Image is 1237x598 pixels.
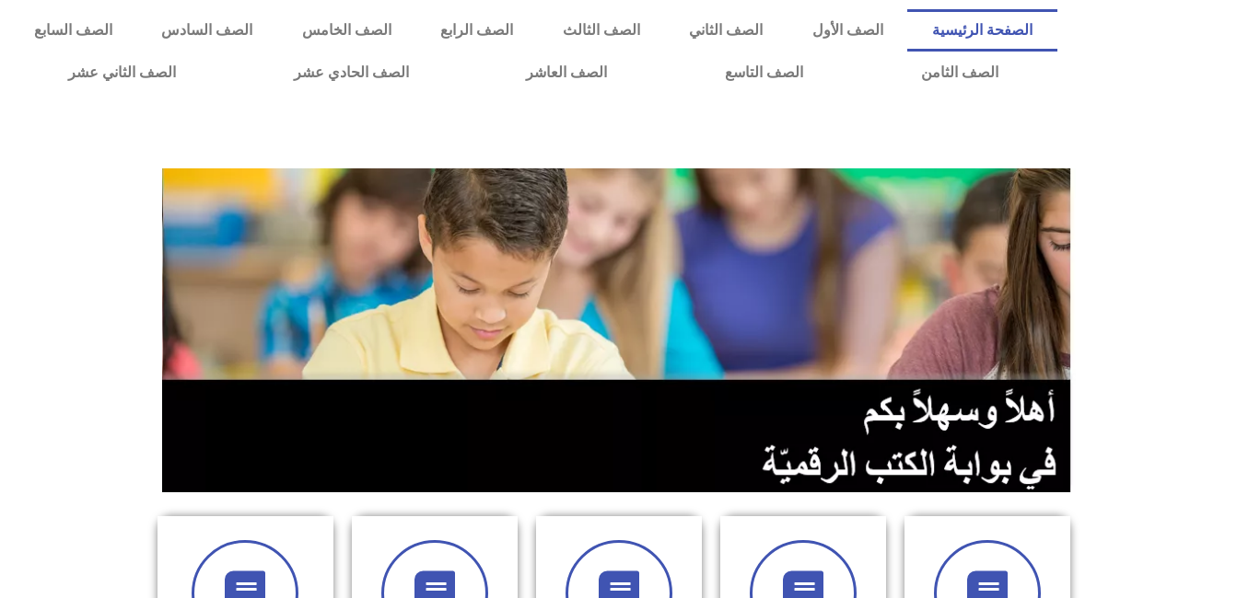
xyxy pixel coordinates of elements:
[277,9,415,52] a: الصف الخامس
[664,9,787,52] a: الصف الثاني
[538,9,664,52] a: الصف الثالث
[415,9,537,52] a: الصف الرابع
[788,9,907,52] a: الصف الأول
[862,52,1057,94] a: الصف الثامن
[9,52,235,94] a: الصف الثاني عشر
[235,52,468,94] a: الصف الحادي عشر
[907,9,1056,52] a: الصفحة الرئيسية
[9,9,136,52] a: الصف السابع
[137,9,277,52] a: الصف السادس
[666,52,862,94] a: الصف التاسع
[467,52,666,94] a: الصف العاشر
